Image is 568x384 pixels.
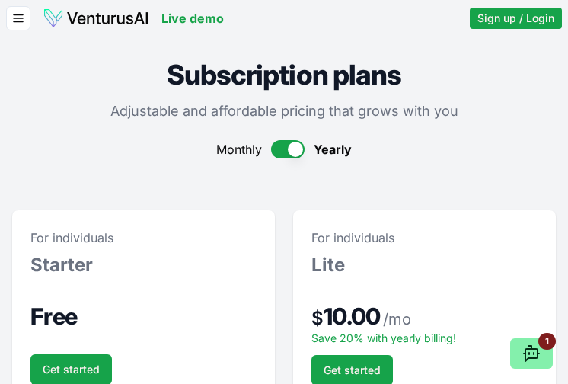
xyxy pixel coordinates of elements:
[30,229,257,247] p: For individuals
[311,306,324,331] span: $
[216,140,262,158] span: Monthly
[538,334,557,352] div: 1
[311,331,456,344] span: Save 20% with yearly billing!
[470,8,562,29] a: Sign up / Login
[12,61,556,88] h1: Subscription plans
[43,8,149,29] img: logo
[324,302,380,330] span: 10.00
[161,9,224,27] a: Live demo
[311,229,538,247] p: For individuals
[383,309,411,330] span: / mo
[30,253,257,277] h3: Starter
[477,11,554,26] span: Sign up / Login
[30,302,77,330] span: Free
[311,253,538,277] h3: Lite
[12,101,556,122] p: Adjustable and affordable pricing that grows with you
[314,140,352,158] span: Yearly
